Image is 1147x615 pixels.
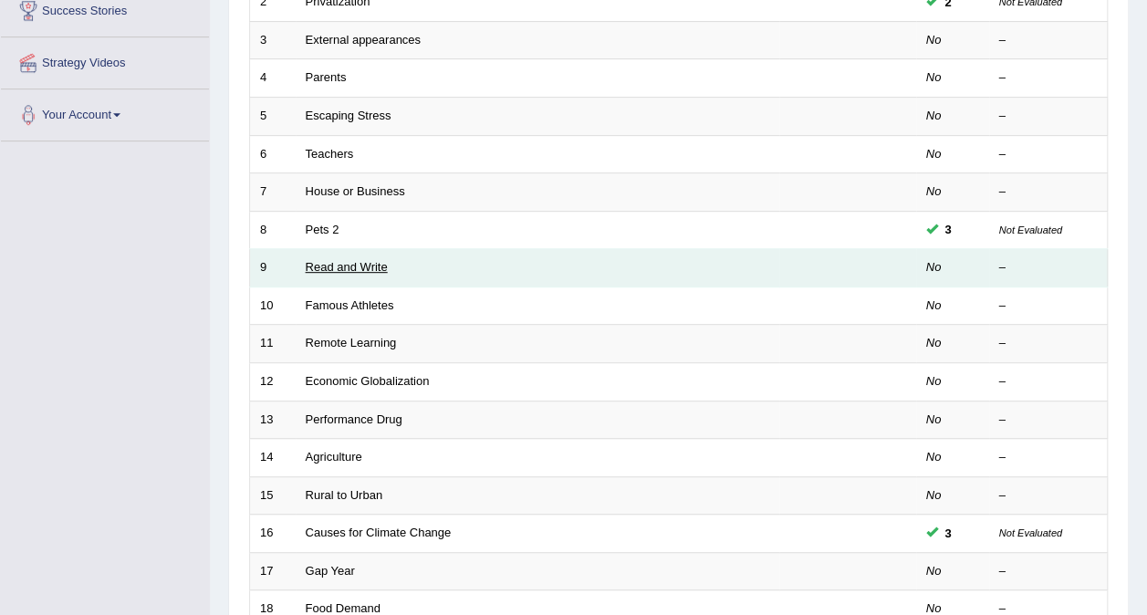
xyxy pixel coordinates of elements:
div: – [999,32,1098,49]
div: – [999,449,1098,466]
a: Strategy Videos [1,37,209,83]
span: You can still take this question [938,524,959,543]
div: – [999,335,1098,352]
em: No [926,147,942,161]
a: Pets 2 [306,223,339,236]
a: Performance Drug [306,412,402,426]
em: No [926,450,942,464]
em: No [926,601,942,615]
td: 11 [250,325,296,363]
small: Not Evaluated [999,527,1062,538]
a: Rural to Urban [306,488,383,502]
td: 4 [250,59,296,98]
a: Teachers [306,147,354,161]
a: Economic Globalization [306,374,430,388]
div: – [999,259,1098,276]
em: No [926,488,942,502]
div: – [999,183,1098,201]
a: Escaping Stress [306,109,391,122]
em: No [926,298,942,312]
a: Famous Athletes [306,298,394,312]
td: 13 [250,401,296,439]
em: No [926,374,942,388]
div: – [999,373,1098,391]
td: 9 [250,249,296,287]
em: No [926,564,942,578]
a: Your Account [1,89,209,135]
a: House or Business [306,184,405,198]
em: No [926,260,942,274]
em: No [926,70,942,84]
td: 7 [250,173,296,212]
td: 10 [250,287,296,325]
a: External appearances [306,33,421,47]
td: 3 [250,21,296,59]
em: No [926,33,942,47]
td: 15 [250,476,296,515]
a: Agriculture [306,450,362,464]
td: 8 [250,211,296,249]
a: Remote Learning [306,336,397,349]
div: – [999,146,1098,163]
em: No [926,184,942,198]
a: Causes for Climate Change [306,526,452,539]
td: 17 [250,552,296,590]
div: – [999,487,1098,505]
small: Not Evaluated [999,224,1062,235]
td: 6 [250,135,296,173]
div: – [999,108,1098,125]
em: No [926,336,942,349]
div: – [999,69,1098,87]
a: Gap Year [306,564,355,578]
td: 5 [250,98,296,136]
em: No [926,412,942,426]
td: 16 [250,515,296,553]
div: – [999,412,1098,429]
a: Food Demand [306,601,381,615]
a: Parents [306,70,347,84]
em: No [926,109,942,122]
div: – [999,563,1098,580]
span: You can still take this question [938,220,959,239]
div: – [999,297,1098,315]
a: Read and Write [306,260,388,274]
td: 14 [250,439,296,477]
td: 12 [250,362,296,401]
